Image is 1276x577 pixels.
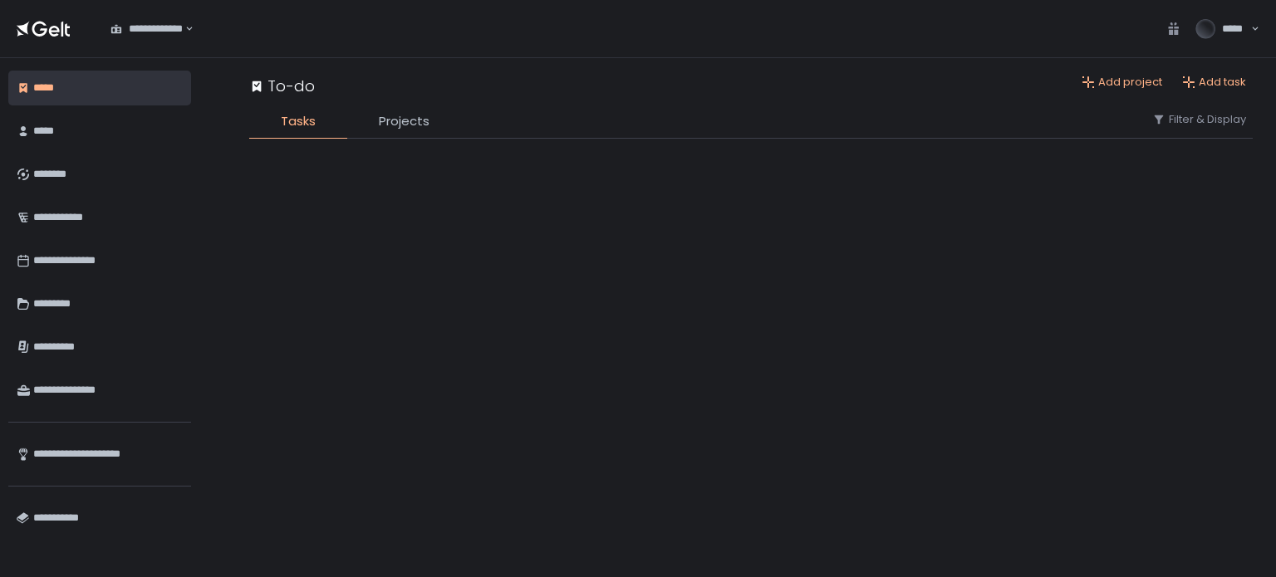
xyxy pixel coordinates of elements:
button: Add task [1182,75,1246,90]
input: Search for option [183,21,184,37]
span: Tasks [281,112,316,131]
div: To-do [249,75,315,97]
span: Projects [379,112,429,131]
div: Search for option [100,12,194,46]
button: Filter & Display [1152,112,1246,127]
button: Add project [1082,75,1162,90]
